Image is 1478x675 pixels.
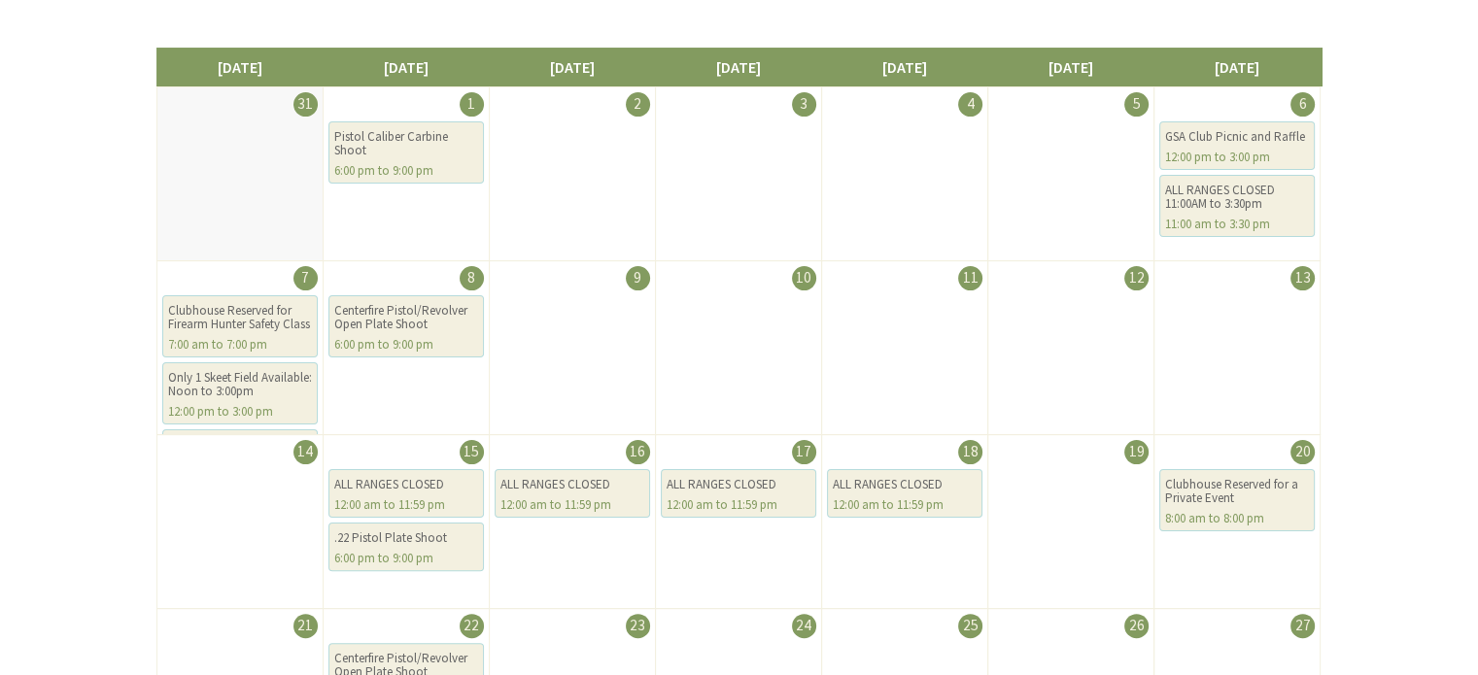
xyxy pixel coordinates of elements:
[323,48,490,86] li: [DATE]
[334,478,478,491] div: ALL RANGES CLOSED
[1165,478,1309,505] div: Clubhouse Reserved for a Private Event
[293,266,318,290] div: 7
[958,614,982,638] div: 25
[168,371,312,398] div: Only 1 Skeet Field Available: Noon to 3:00pm
[626,266,650,290] div: 9
[500,478,644,491] div: ALL RANGES CLOSED
[1165,184,1309,211] div: ALL RANGES CLOSED 11:00AM to 3:30pm
[833,478,977,491] div: ALL RANGES CLOSED
[334,304,478,331] div: Centerfire Pistol/Revolver Open Plate Shoot
[1124,440,1149,464] div: 19
[334,130,478,157] div: Pistol Caliber Carbine Shoot
[667,478,810,491] div: ALL RANGES CLOSED
[792,614,816,638] div: 24
[792,440,816,464] div: 17
[1290,614,1315,638] div: 27
[334,531,478,545] div: .22 Pistol Plate Shoot
[626,92,650,117] div: 2
[460,440,484,464] div: 15
[334,164,478,178] div: 6:00 pm to 9:00 pm
[334,552,478,565] div: 6:00 pm to 9:00 pm
[460,266,484,290] div: 8
[958,440,982,464] div: 18
[156,48,324,86] li: [DATE]
[626,440,650,464] div: 16
[1290,266,1315,290] div: 13
[293,614,318,638] div: 21
[833,498,977,512] div: 12:00 am to 11:59 pm
[293,92,318,117] div: 31
[655,48,822,86] li: [DATE]
[1290,92,1315,117] div: 6
[667,498,810,512] div: 12:00 am to 11:59 pm
[1153,48,1321,86] li: [DATE]
[168,405,312,419] div: 12:00 pm to 3:00 pm
[1290,440,1315,464] div: 20
[1124,614,1149,638] div: 26
[1165,151,1309,164] div: 12:00 pm to 3:00 pm
[334,498,478,512] div: 12:00 am to 11:59 pm
[293,440,318,464] div: 14
[168,338,312,352] div: 7:00 am to 7:00 pm
[1165,218,1309,231] div: 11:00 am to 3:30 pm
[821,48,988,86] li: [DATE]
[1165,130,1309,144] div: GSA Club Picnic and Raffle
[460,92,484,117] div: 1
[1124,266,1149,290] div: 12
[626,614,650,638] div: 23
[1124,92,1149,117] div: 5
[168,304,312,331] div: Clubhouse Reserved for Firearm Hunter Safety Class
[489,48,656,86] li: [DATE]
[958,92,982,117] div: 4
[500,498,644,512] div: 12:00 am to 11:59 pm
[792,92,816,117] div: 3
[1165,512,1309,525] div: 8:00 am to 8:00 pm
[460,614,484,638] div: 22
[792,266,816,290] div: 10
[987,48,1154,86] li: [DATE]
[958,266,982,290] div: 11
[334,338,478,352] div: 6:00 pm to 9:00 pm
